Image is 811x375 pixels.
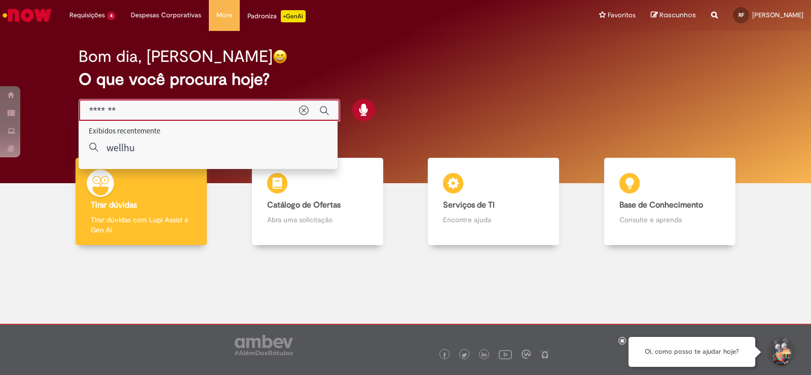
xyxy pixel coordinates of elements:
a: Catálogo de Ofertas Abra uma solicitação [230,158,406,246]
b: Base de Conhecimento [619,200,703,210]
button: Iniciar Conversa de Suporte [765,337,796,367]
div: Padroniza [247,10,306,22]
a: Rascunhos [651,11,696,20]
h2: Bom dia, [PERSON_NAME] [79,48,273,65]
span: Despesas Corporativas [131,10,201,20]
img: logo_footer_ambev_rotulo_gray.png [235,335,293,355]
p: Tirar dúvidas com Lupi Assist e Gen Ai [91,215,192,235]
p: +GenAi [281,10,306,22]
span: Rascunhos [659,10,696,20]
a: Serviços de TI Encontre ajuda [405,158,582,246]
a: Base de Conhecimento Consulte e aprenda [582,158,758,246]
a: Tirar dúvidas Tirar dúvidas com Lupi Assist e Gen Ai [53,158,230,246]
img: logo_footer_naosei.png [540,350,549,359]
p: Abra uma solicitação [267,215,368,225]
span: More [216,10,232,20]
span: 4 [107,12,116,20]
img: ServiceNow [1,5,53,25]
img: logo_footer_twitter.png [462,353,467,358]
span: Requisições [69,10,105,20]
img: logo_footer_linkedin.png [482,352,487,358]
img: logo_footer_workplace.png [522,350,531,359]
img: logo_footer_youtube.png [499,348,512,361]
img: logo_footer_facebook.png [442,353,447,358]
img: happy-face.png [273,49,287,64]
b: Catálogo de Ofertas [267,200,341,210]
span: [PERSON_NAME] [752,11,803,19]
span: Favoritos [608,10,636,20]
div: Oi, como posso te ajudar hoje? [629,337,755,367]
h2: O que você procura hoje? [79,71,732,88]
p: Encontre ajuda [443,215,544,225]
b: Tirar dúvidas [91,200,137,210]
p: Consulte e aprenda [619,215,720,225]
b: Serviços de TI [443,200,495,210]
span: RF [739,12,744,18]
